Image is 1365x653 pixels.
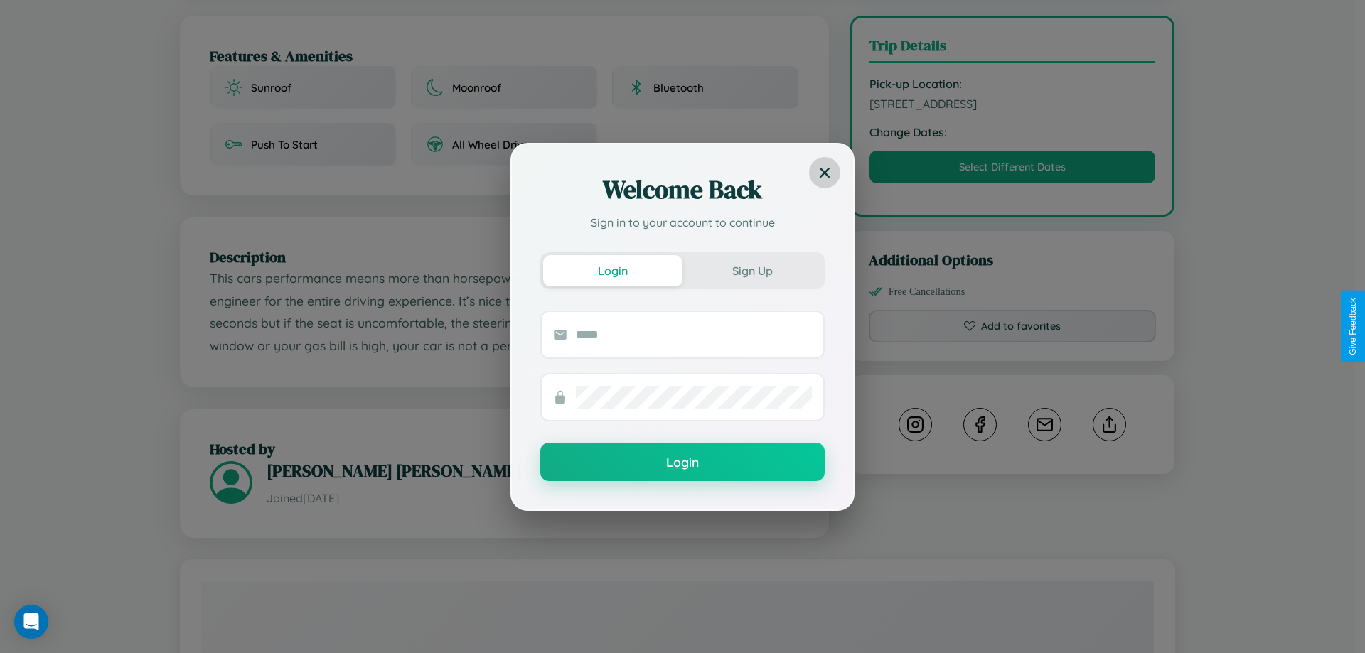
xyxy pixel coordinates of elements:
[540,214,825,231] p: Sign in to your account to continue
[1348,298,1358,355] div: Give Feedback
[14,605,48,639] div: Open Intercom Messenger
[682,255,822,286] button: Sign Up
[543,255,682,286] button: Login
[540,173,825,207] h2: Welcome Back
[540,443,825,481] button: Login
